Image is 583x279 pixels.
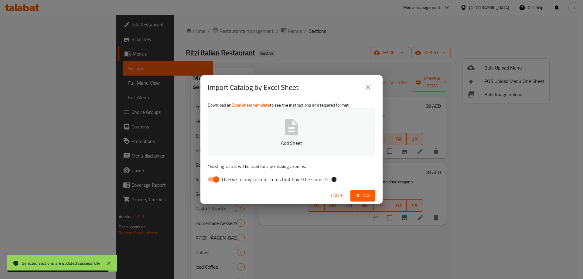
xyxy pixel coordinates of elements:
button: Cancel [329,190,348,201]
a: Excel sheet template [232,101,270,109]
p: Add Sheet [217,139,366,147]
p: Existing values will be used for any missing columns. [208,163,375,169]
button: Add Sheet [208,108,375,156]
svg: If the overwrite option isn't selected, then the items that match an existing ID will be ignored ... [331,176,337,182]
span: Overwrite any current items that have the same ID. [222,176,329,183]
button: close [361,80,375,95]
span: Cancel [331,192,346,199]
h2: Import Catalog by Excel Sheet [208,83,298,92]
button: Upload [350,190,375,201]
div: Selected sections are updated successfully [22,260,100,267]
span: Upload [355,192,370,199]
div: Download an to see the instructions and required format. [200,100,383,188]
